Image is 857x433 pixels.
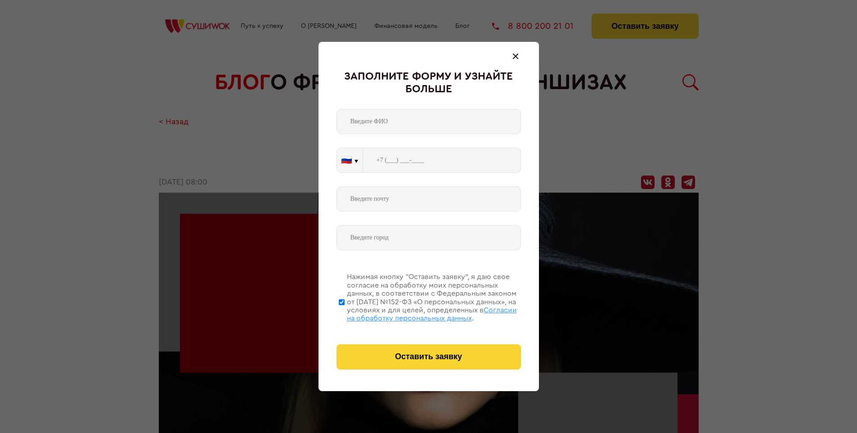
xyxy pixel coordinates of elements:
[337,148,363,172] button: 🇷🇺
[347,273,521,322] div: Нажимая кнопку “Оставить заявку”, я даю свое согласие на обработку моих персональных данных, в со...
[337,186,521,212] input: Введите почту
[337,344,521,370] button: Оставить заявку
[337,225,521,250] input: Введите город
[347,307,517,322] span: Согласии на обработку персональных данных
[363,148,521,173] input: +7 (___) ___-____
[337,109,521,134] input: Введите ФИО
[337,71,521,95] div: Заполните форму и узнайте больше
